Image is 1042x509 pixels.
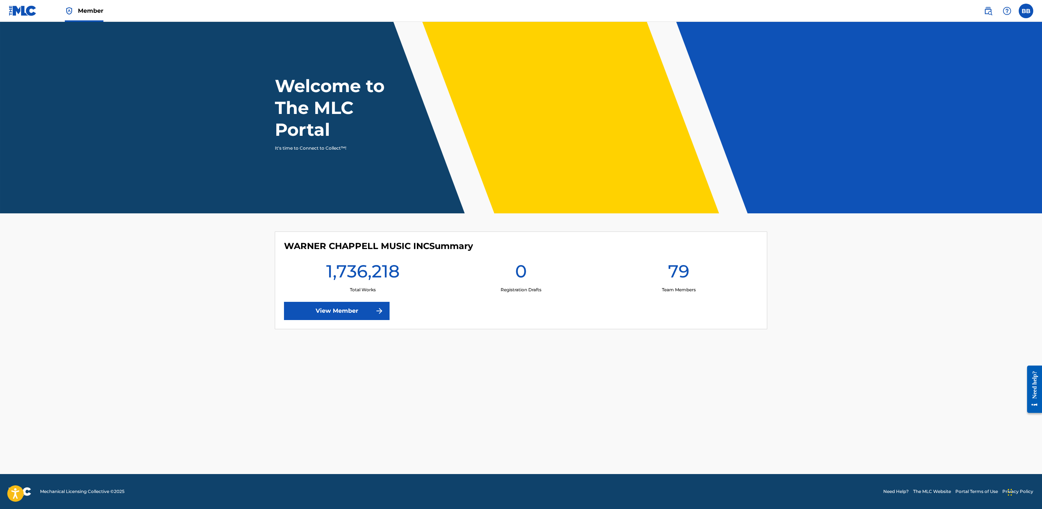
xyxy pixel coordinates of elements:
[65,7,74,15] img: Top Rightsholder
[78,7,103,15] span: Member
[284,302,390,320] a: View Member
[275,75,411,141] h1: Welcome to The MLC Portal
[515,260,527,287] h1: 0
[501,287,541,293] p: Registration Drafts
[275,145,401,151] p: It's time to Connect to Collect™!
[662,287,696,293] p: Team Members
[9,5,37,16] img: MLC Logo
[1022,360,1042,419] iframe: Resource Center
[326,260,400,287] h1: 1,736,218
[1019,4,1033,18] div: User Menu
[981,4,995,18] a: Public Search
[350,287,376,293] p: Total Works
[1006,474,1042,509] iframe: Chat Widget
[668,260,690,287] h1: 79
[1002,488,1033,495] a: Privacy Policy
[1008,481,1012,503] div: Drag
[284,241,473,252] h4: WARNER CHAPPELL MUSIC INC
[1003,7,1011,15] img: help
[913,488,951,495] a: The MLC Website
[955,488,998,495] a: Portal Terms of Use
[984,7,992,15] img: search
[40,488,125,495] span: Mechanical Licensing Collective © 2025
[883,488,909,495] a: Need Help?
[1000,4,1014,18] div: Help
[9,487,31,496] img: logo
[375,307,384,315] img: f7272a7cc735f4ea7f67.svg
